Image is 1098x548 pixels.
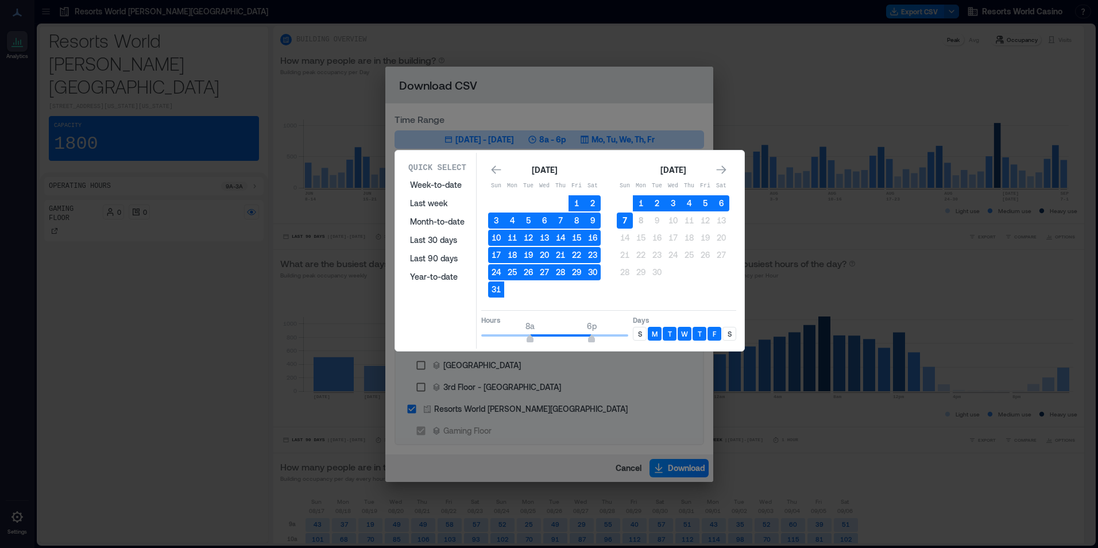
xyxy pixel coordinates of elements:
[569,213,585,229] button: 8
[649,178,665,194] th: Tuesday
[665,247,681,263] button: 24
[649,247,665,263] button: 23
[633,315,736,325] p: Days
[552,264,569,280] button: 28
[713,213,729,229] button: 13
[713,230,729,246] button: 20
[649,230,665,246] button: 16
[617,182,633,191] p: Sun
[633,213,649,229] button: 8
[488,178,504,194] th: Sunday
[681,195,697,211] button: 4
[713,178,729,194] th: Saturday
[649,264,665,280] button: 30
[638,329,642,338] p: S
[697,230,713,246] button: 19
[649,213,665,229] button: 9
[697,247,713,263] button: 26
[552,247,569,263] button: 21
[585,247,601,263] button: 23
[552,182,569,191] p: Thu
[569,247,585,263] button: 22
[633,182,649,191] p: Mon
[697,178,713,194] th: Friday
[536,182,552,191] p: Wed
[681,213,697,229] button: 11
[633,230,649,246] button: 15
[665,195,681,211] button: 3
[665,182,681,191] p: Wed
[713,247,729,263] button: 27
[488,281,504,298] button: 31
[681,247,697,263] button: 25
[520,264,536,280] button: 26
[569,178,585,194] th: Friday
[536,213,552,229] button: 6
[403,194,471,213] button: Last week
[681,230,697,246] button: 18
[552,230,569,246] button: 14
[668,329,672,338] p: T
[552,178,569,194] th: Thursday
[504,213,520,229] button: 4
[617,264,633,280] button: 28
[520,213,536,229] button: 5
[481,315,628,325] p: Hours
[536,247,552,263] button: 20
[585,264,601,280] button: 30
[488,247,504,263] button: 17
[536,178,552,194] th: Wednesday
[652,329,658,338] p: M
[569,230,585,246] button: 15
[681,178,697,194] th: Thursday
[633,247,649,263] button: 22
[665,230,681,246] button: 17
[403,268,471,286] button: Year-to-date
[569,195,585,211] button: 1
[488,230,504,246] button: 10
[617,178,633,194] th: Sunday
[617,247,633,263] button: 21
[713,182,729,191] p: Sat
[488,213,504,229] button: 3
[665,178,681,194] th: Wednesday
[403,176,471,194] button: Week-to-date
[504,182,520,191] p: Mon
[585,230,601,246] button: 16
[536,230,552,246] button: 13
[488,264,504,280] button: 24
[698,329,702,338] p: T
[525,321,535,331] span: 8a
[713,329,716,338] p: F
[713,195,729,211] button: 6
[657,163,689,177] div: [DATE]
[520,230,536,246] button: 12
[728,329,732,338] p: S
[587,321,597,331] span: 6p
[552,213,569,229] button: 7
[681,329,688,338] p: W
[504,230,520,246] button: 11
[585,213,601,229] button: 9
[633,178,649,194] th: Monday
[681,182,697,191] p: Thu
[633,264,649,280] button: 29
[536,264,552,280] button: 27
[713,162,729,178] button: Go to next month
[697,182,713,191] p: Fri
[520,182,536,191] p: Tue
[585,182,601,191] p: Sat
[408,162,466,173] p: Quick Select
[403,231,471,249] button: Last 30 days
[403,249,471,268] button: Last 90 days
[697,195,713,211] button: 5
[520,247,536,263] button: 19
[585,178,601,194] th: Saturday
[403,213,471,231] button: Month-to-date
[488,182,504,191] p: Sun
[569,182,585,191] p: Fri
[697,213,713,229] button: 12
[528,163,560,177] div: [DATE]
[520,178,536,194] th: Tuesday
[504,264,520,280] button: 25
